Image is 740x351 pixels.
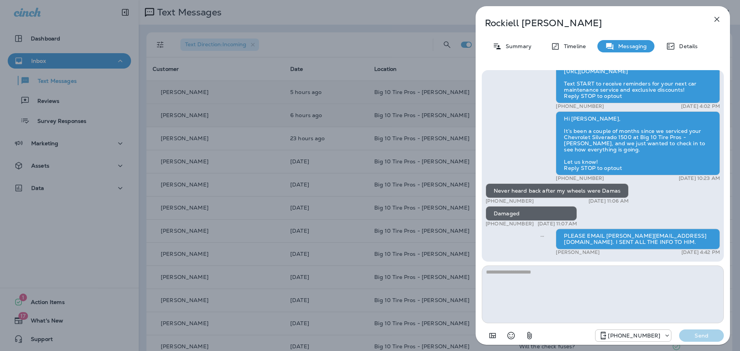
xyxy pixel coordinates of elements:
[595,331,671,340] div: +1 (601) 808-4206
[502,43,531,49] p: Summary
[486,221,534,227] p: [PHONE_NUMBER]
[556,52,720,103] div: Thank you for stopping by Big 10 Tire Pros - [PERSON_NAME]! Please leave us a review on Google! [...
[560,43,586,49] p: Timeline
[556,111,720,175] div: Hi [PERSON_NAME], It’s been a couple of months since we serviced your Chevrolet Silverado 1500 at...
[486,206,577,221] div: Damaged
[608,333,660,339] p: [PHONE_NUMBER]
[556,228,720,249] div: PLEASE EMAIL [PERSON_NAME][EMAIL_ADDRESS][DOMAIN_NAME]. I SENT ALL THE INFO TO HIM.
[681,249,720,255] p: [DATE] 4:42 PM
[614,43,647,49] p: Messaging
[681,103,720,109] p: [DATE] 4:02 PM
[556,175,604,181] p: [PHONE_NUMBER]
[556,103,604,109] p: [PHONE_NUMBER]
[538,221,577,227] p: [DATE] 11:07 AM
[556,249,600,255] p: [PERSON_NAME]
[486,198,534,204] p: [PHONE_NUMBER]
[679,175,720,181] p: [DATE] 10:23 AM
[540,232,544,239] span: Sent
[503,328,519,343] button: Select an emoji
[675,43,698,49] p: Details
[485,18,695,29] p: Rockiell [PERSON_NAME]
[486,183,629,198] div: Never heard back after my wheels were Damas
[589,198,629,204] p: [DATE] 11:06 AM
[485,328,500,343] button: Add in a premade template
